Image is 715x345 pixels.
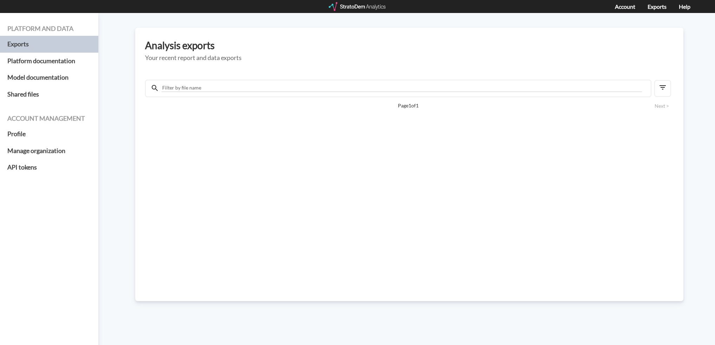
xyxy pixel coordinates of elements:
[652,102,671,110] button: Next >
[145,40,674,51] h3: Analysis exports
[7,159,91,176] a: API tokens
[7,126,91,142] a: Profile
[162,84,642,92] input: Filter by file name
[7,53,91,69] a: Platform documentation
[679,3,690,10] a: Help
[7,25,91,32] h4: Platform and data
[7,36,91,53] a: Exports
[7,86,91,103] a: Shared files
[170,102,647,109] span: Page 1 of 1
[7,142,91,159] a: Manage organization
[7,115,91,122] h4: Account management
[7,69,91,86] a: Model documentation
[615,3,635,10] a: Account
[648,3,667,10] a: Exports
[145,54,674,61] h5: Your recent report and data exports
